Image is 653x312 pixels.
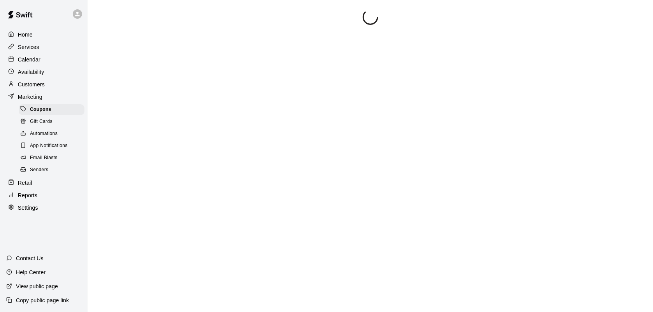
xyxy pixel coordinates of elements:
[30,118,53,126] span: Gift Cards
[19,128,88,140] a: Automations
[16,254,44,262] p: Contact Us
[6,202,81,214] a: Settings
[19,116,84,127] div: Gift Cards
[19,140,84,151] div: App Notifications
[16,296,69,304] p: Copy public page link
[6,66,81,78] a: Availability
[6,189,81,201] a: Reports
[30,166,49,174] span: Senders
[19,104,84,115] div: Coupons
[18,43,39,51] p: Services
[19,128,84,139] div: Automations
[18,179,32,187] p: Retail
[18,81,45,88] p: Customers
[6,29,81,40] a: Home
[19,164,88,176] a: Senders
[16,268,46,276] p: Help Center
[19,165,84,175] div: Senders
[16,282,58,290] p: View public page
[30,106,51,114] span: Coupons
[19,116,88,128] a: Gift Cards
[19,140,88,152] a: App Notifications
[18,93,42,101] p: Marketing
[18,68,44,76] p: Availability
[30,142,68,150] span: App Notifications
[30,130,58,138] span: Automations
[18,31,33,39] p: Home
[19,152,88,164] a: Email Blasts
[18,204,38,212] p: Settings
[6,79,81,90] a: Customers
[30,154,58,162] span: Email Blasts
[6,54,81,65] a: Calendar
[18,191,37,199] p: Reports
[18,56,40,63] p: Calendar
[6,91,81,103] a: Marketing
[19,152,84,163] div: Email Blasts
[6,177,81,189] a: Retail
[6,41,81,53] a: Services
[19,103,88,116] a: Coupons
